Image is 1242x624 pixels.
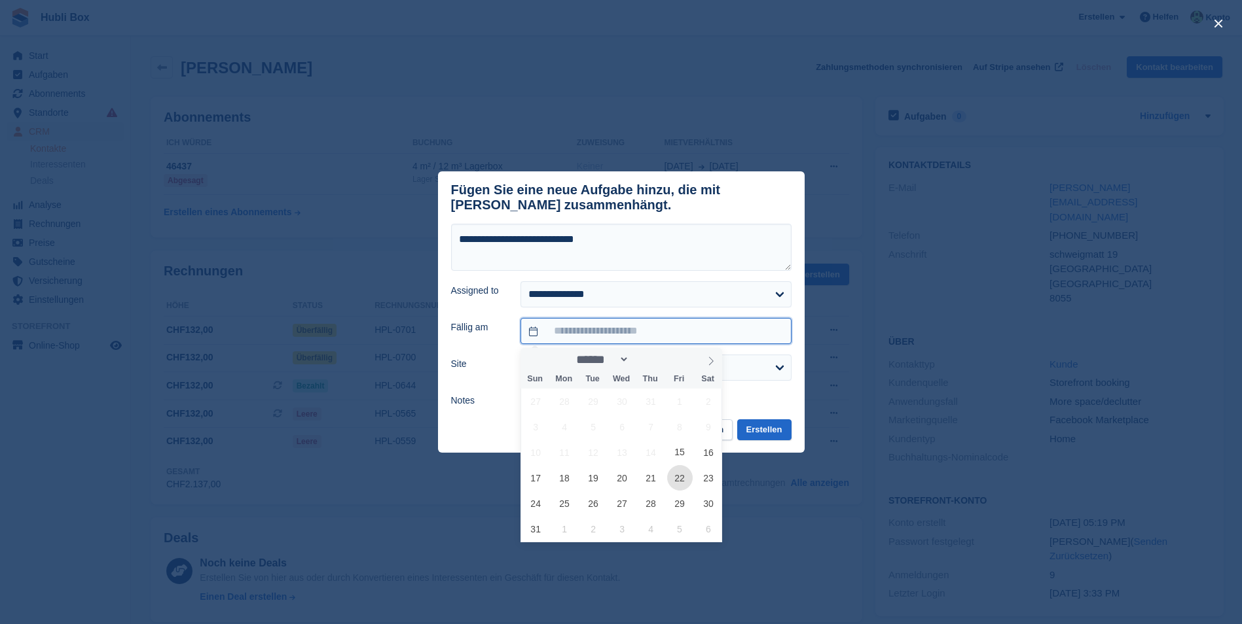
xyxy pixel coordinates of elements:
button: close [1208,13,1229,34]
span: September 2, 2025 [581,516,606,542]
span: August 28, 2025 [638,491,664,516]
span: August 6, 2025 [610,414,635,440]
span: August 24, 2025 [523,491,549,516]
button: Erstellen [737,419,792,441]
span: Wed [607,375,636,383]
span: Mon [549,375,578,383]
span: August 1, 2025 [667,389,693,414]
span: July 27, 2025 [523,389,549,414]
span: September 6, 2025 [695,516,721,542]
span: August 17, 2025 [523,465,549,491]
span: August 16, 2025 [695,440,721,465]
span: Sun [521,375,549,383]
span: August 30, 2025 [695,491,721,516]
span: September 5, 2025 [667,516,693,542]
span: Tue [578,375,607,383]
div: Fügen Sie eine neue Aufgabe hinzu, die mit [PERSON_NAME] zusammenhängt. [451,182,792,213]
span: August 22, 2025 [667,465,693,491]
span: August 21, 2025 [638,465,664,491]
label: Fällig am [451,321,505,334]
span: August 2, 2025 [695,389,721,414]
span: August 4, 2025 [552,414,577,440]
span: September 3, 2025 [610,516,635,542]
span: July 31, 2025 [638,389,664,414]
span: August 26, 2025 [581,491,606,516]
label: Notes [451,394,505,407]
span: August 25, 2025 [552,491,577,516]
span: August 19, 2025 [581,465,606,491]
label: Assigned to [451,284,505,298]
label: Site [451,357,505,371]
span: August 31, 2025 [523,516,549,542]
span: July 28, 2025 [552,389,577,414]
span: August 9, 2025 [695,414,721,440]
span: August 13, 2025 [610,440,635,465]
input: Year [629,353,670,366]
span: Fri [665,375,693,383]
span: August 11, 2025 [552,440,577,465]
span: August 8, 2025 [667,414,693,440]
span: August 27, 2025 [610,491,635,516]
span: August 15, 2025 [667,440,693,465]
span: August 23, 2025 [695,465,721,491]
span: July 29, 2025 [581,389,606,414]
span: August 3, 2025 [523,414,549,440]
span: August 5, 2025 [581,414,606,440]
span: Sat [693,375,722,383]
span: August 18, 2025 [552,465,577,491]
select: Month [572,353,630,366]
span: August 14, 2025 [638,440,664,465]
span: August 12, 2025 [581,440,606,465]
span: August 20, 2025 [610,465,635,491]
span: September 4, 2025 [638,516,664,542]
span: July 30, 2025 [610,389,635,414]
span: Thu [636,375,665,383]
span: August 7, 2025 [638,414,664,440]
span: September 1, 2025 [552,516,577,542]
span: August 10, 2025 [523,440,549,465]
span: August 29, 2025 [667,491,693,516]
